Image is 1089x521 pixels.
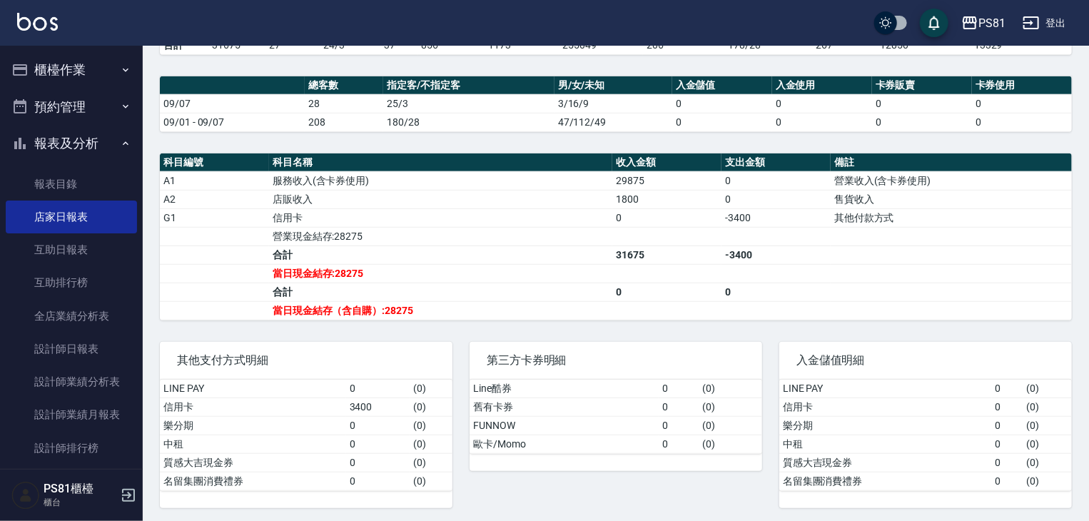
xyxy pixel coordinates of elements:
button: save [920,9,948,37]
td: 0 [612,208,721,227]
td: 營業現金結存:28275 [269,227,612,246]
td: 0 [992,380,1023,398]
td: 質感大吉現金券 [160,453,346,472]
td: 0 [346,453,410,472]
td: ( 0 ) [1023,435,1072,453]
th: 指定客/不指定客 [383,76,554,95]
td: A2 [160,190,269,208]
td: 信用卡 [160,398,346,416]
a: 全店業績分析表 [6,300,137,333]
td: 0 [346,380,410,398]
td: ( 0 ) [410,398,452,416]
th: 科目編號 [160,153,269,172]
td: 25/3 [383,94,554,113]
td: 當日現金結存（含自購）:28275 [269,301,612,320]
th: 入金儲值 [672,76,772,95]
span: 入金儲值明細 [796,353,1055,368]
th: 入金使用 [772,76,872,95]
td: 信用卡 [269,208,612,227]
button: 登出 [1017,10,1072,36]
td: 名留集團消費禮券 [160,472,346,490]
td: 質感大吉現金券 [779,453,992,472]
table: a dense table [160,380,452,491]
td: Line酷券 [470,380,659,398]
td: LINE PAY [160,380,346,398]
td: ( 0 ) [1023,398,1072,416]
td: 0 [992,416,1023,435]
td: 0 [659,398,699,416]
p: 櫃台 [44,496,116,509]
td: 0 [772,113,872,131]
td: ( 0 ) [410,416,452,435]
td: 0 [872,113,972,131]
button: 櫃檯作業 [6,51,137,88]
td: ( 0 ) [410,435,452,453]
td: 0 [659,416,699,435]
td: 0 [992,398,1023,416]
td: 0 [972,113,1072,131]
td: 1800 [612,190,721,208]
th: 支出金額 [721,153,831,172]
td: 28 [305,94,383,113]
table: a dense table [160,153,1072,320]
a: 互助日報表 [6,233,137,266]
th: 收入金額 [612,153,721,172]
td: 0 [721,171,831,190]
button: 報表及分析 [6,125,137,162]
td: ( 0 ) [699,380,762,398]
td: G1 [160,208,269,227]
td: 0 [612,283,721,301]
button: PS81 [956,9,1011,38]
td: 合計 [269,246,612,264]
img: Person [11,481,40,510]
td: 0 [659,380,699,398]
td: ( 0 ) [699,416,762,435]
th: 卡券販賣 [872,76,972,95]
td: 服務收入(含卡券使用) [269,171,612,190]
table: a dense table [470,380,762,454]
a: 設計師日報表 [6,333,137,365]
td: ( 0 ) [1023,416,1072,435]
td: 09/07 [160,94,305,113]
td: LINE PAY [779,380,992,398]
td: -3400 [721,246,831,264]
td: 0 [346,435,410,453]
td: 合計 [269,283,612,301]
td: 0 [992,435,1023,453]
td: ( 0 ) [410,453,452,472]
td: ( 0 ) [699,398,762,416]
td: 0 [672,113,772,131]
td: ( 0 ) [1023,472,1072,490]
td: 舊有卡券 [470,398,659,416]
th: 備註 [831,153,1072,172]
td: ( 0 ) [1023,380,1072,398]
td: 0 [346,416,410,435]
td: 中租 [779,435,992,453]
td: 樂分期 [779,416,992,435]
td: 29875 [612,171,721,190]
img: Logo [17,13,58,31]
a: 設計師業績月報表 [6,398,137,431]
td: ( 0 ) [1023,453,1072,472]
td: 0 [346,472,410,490]
td: ( 0 ) [410,472,452,490]
table: a dense table [160,76,1072,132]
td: 信用卡 [779,398,992,416]
th: 卡券使用 [972,76,1072,95]
td: 09/01 - 09/07 [160,113,305,131]
td: 營業收入(含卡券使用) [831,171,1072,190]
td: 樂分期 [160,416,346,435]
th: 男/女/未知 [554,76,672,95]
button: 預約管理 [6,88,137,126]
td: 31675 [612,246,721,264]
td: ( 0 ) [699,435,762,453]
td: 售貨收入 [831,190,1072,208]
th: 總客數 [305,76,383,95]
td: -3400 [721,208,831,227]
td: 0 [972,94,1072,113]
td: 歐卡/Momo [470,435,659,453]
td: 店販收入 [269,190,612,208]
a: 每日收支明細 [6,465,137,497]
td: 0 [659,435,699,453]
td: 47/112/49 [554,113,672,131]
